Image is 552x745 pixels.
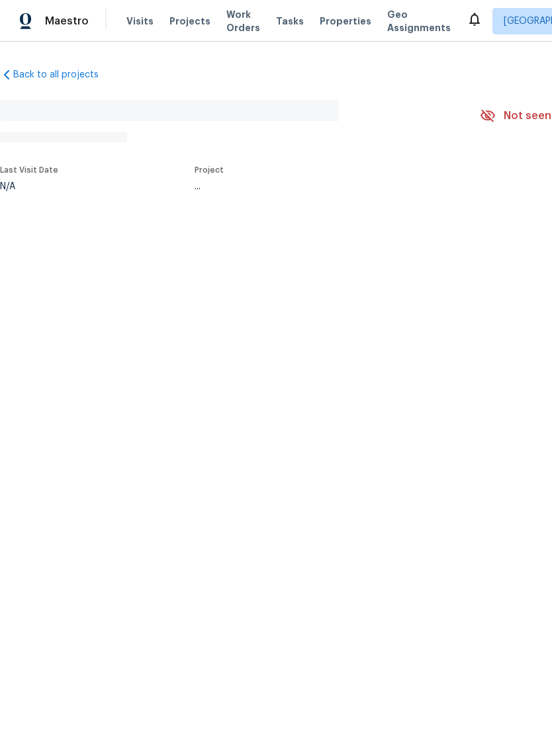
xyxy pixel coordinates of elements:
[387,8,451,34] span: Geo Assignments
[169,15,210,28] span: Projects
[276,17,304,26] span: Tasks
[226,8,260,34] span: Work Orders
[320,15,371,28] span: Properties
[195,182,449,191] div: ...
[195,166,224,174] span: Project
[45,15,89,28] span: Maestro
[126,15,154,28] span: Visits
